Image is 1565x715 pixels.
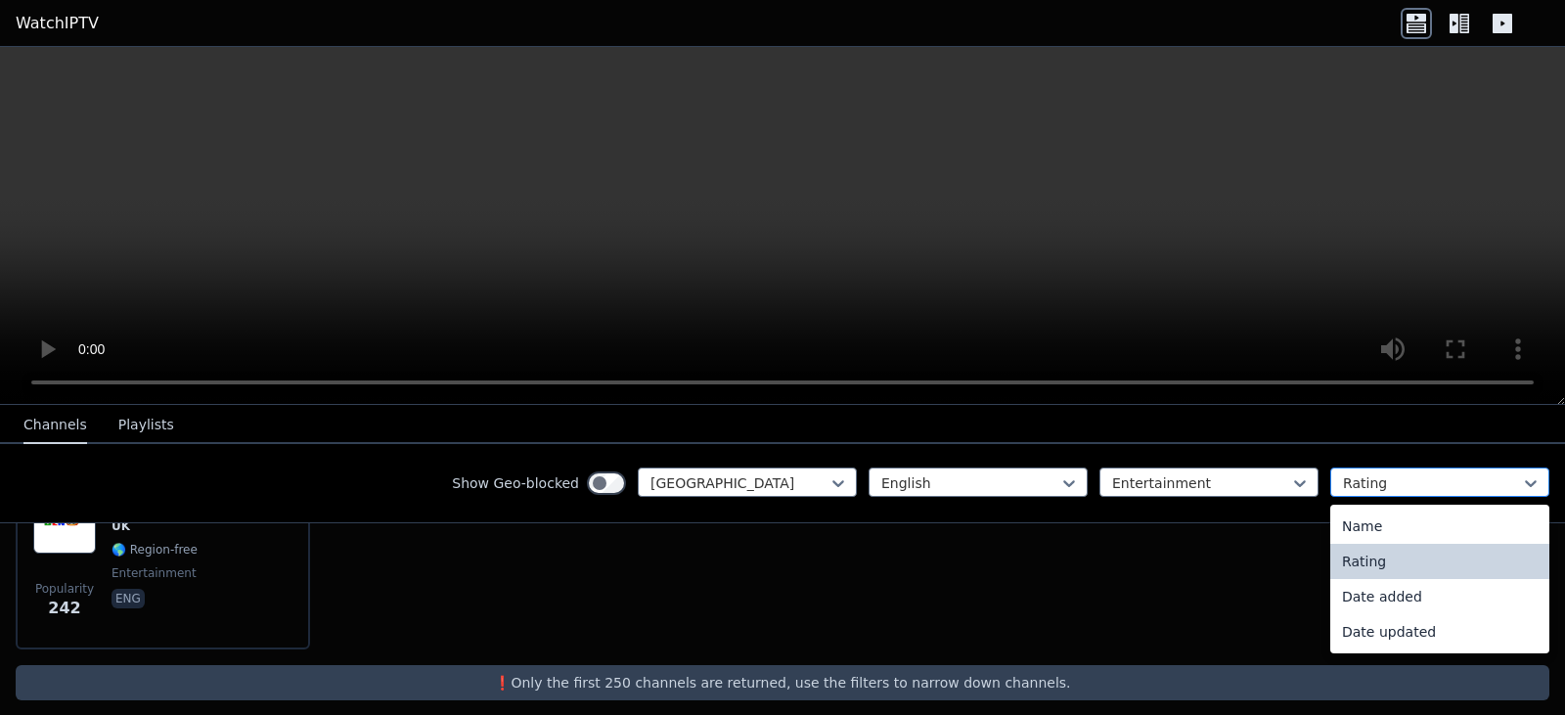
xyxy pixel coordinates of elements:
[1330,579,1549,614] div: Date added
[1330,509,1549,544] div: Name
[1330,614,1549,649] div: Date updated
[23,407,87,444] button: Channels
[112,565,197,581] span: entertainment
[35,581,94,597] span: Popularity
[48,597,80,620] span: 242
[112,518,130,534] span: UK
[23,673,1542,693] p: ❗️Only the first 250 channels are returned, use the filters to narrow down channels.
[452,473,579,493] label: Show Geo-blocked
[1330,544,1549,579] div: Rating
[16,12,99,35] a: WatchIPTV
[118,407,174,444] button: Playlists
[112,589,145,608] p: eng
[112,542,198,558] span: 🌎 Region-free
